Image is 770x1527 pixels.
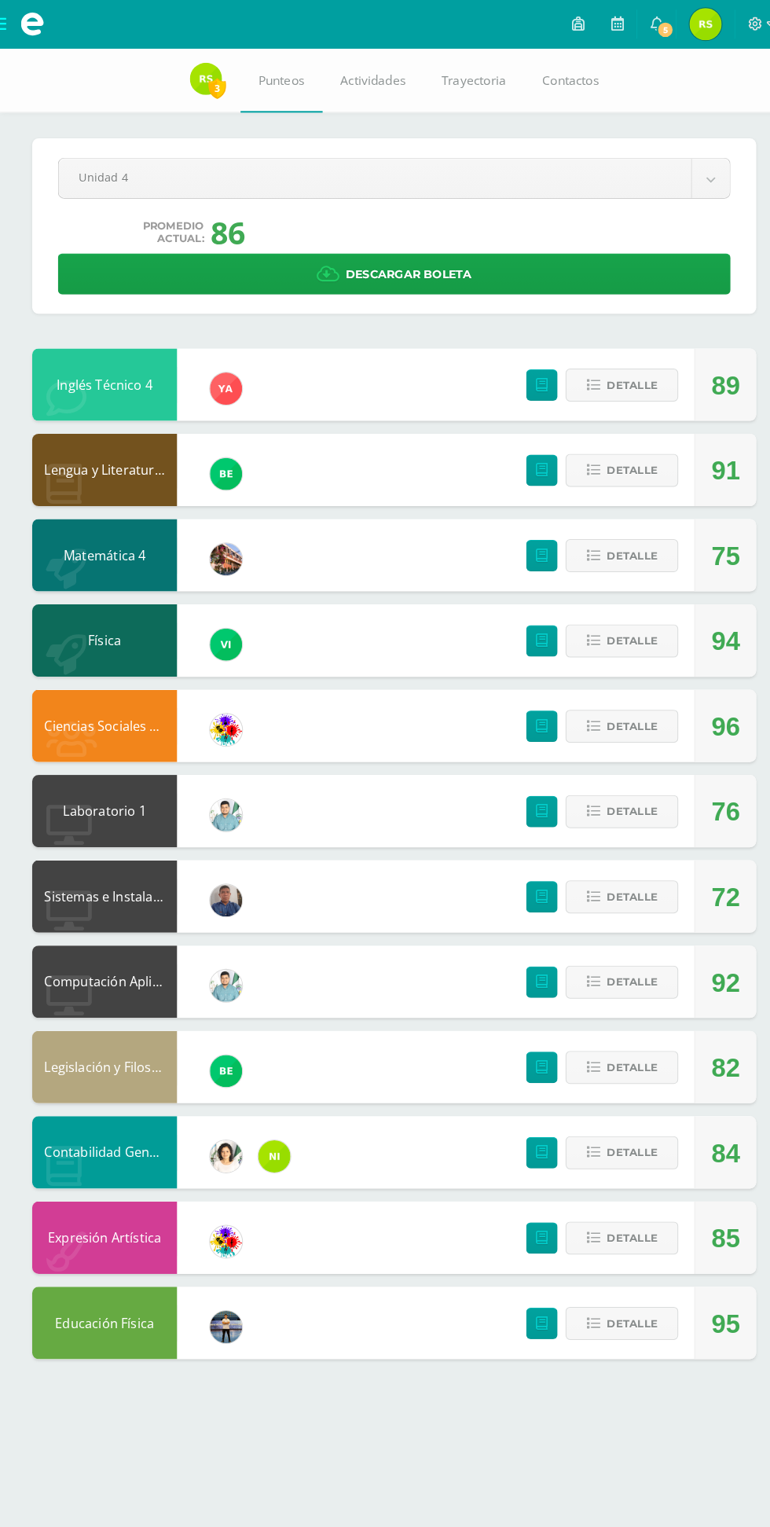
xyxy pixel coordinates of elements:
span: Descargar boleta [338,249,461,288]
span: Detalle [592,695,642,724]
div: 72 [695,841,723,912]
span: Detalle [592,1195,642,1224]
img: ca60df5ae60ada09d1f93a1da4ab2e41.png [252,1114,284,1145]
img: 40ba22f16ea8f5f1325d4f40f26342e8.png [185,61,217,93]
div: Física [31,590,173,661]
img: a241c2b06c5b4daf9dd7cbc5f490cd0f.png [205,614,236,645]
button: Detalle [552,943,662,975]
div: 91 [695,424,723,495]
img: d0a5be8572cbe4fc9d9d910beeabcdaa.png [205,697,236,729]
div: Matemática 4 [31,507,173,578]
span: Detalle [592,861,642,890]
span: 3 [203,76,221,96]
div: 84 [695,1091,723,1162]
div: 86 [206,207,240,248]
img: 0a4f8d2552c82aaa76f7aefb013bc2ce.png [205,530,236,562]
a: Actividades [315,47,414,110]
span: Detalle [592,362,642,391]
div: Sistemas e Instalación de Software [31,840,173,911]
a: Contactos [512,47,603,110]
button: Detalle [552,360,662,392]
a: Descargar boleta [57,248,713,288]
img: 3bbeeb896b161c296f86561e735fa0fc.png [205,947,236,978]
div: 95 [695,1257,723,1328]
span: Detalle [592,778,642,807]
div: 75 [695,508,723,578]
button: Detalle [552,1193,662,1225]
span: Punteos [252,70,297,86]
span: Contactos [530,70,585,86]
span: Detalle [592,945,642,974]
div: Educación Física [31,1257,173,1327]
div: Legislación y Filosofía Empresarial [31,1007,173,1077]
a: Trayectoria [414,47,512,110]
div: 85 [695,1174,723,1245]
span: Detalle [592,1028,642,1057]
div: Laboratorio 1 [31,757,173,828]
div: Expresión Artística [31,1173,173,1244]
button: Detalle [552,1276,662,1309]
button: Detalle [552,443,662,475]
button: Detalle [552,693,662,725]
div: Ciencias Sociales y Formación Ciudadana 4 [31,674,173,744]
div: 82 [695,1008,723,1078]
div: 96 [695,674,723,745]
span: Trayectoria [431,70,494,86]
span: Unidad 4 [77,155,655,192]
span: Detalle [592,528,642,557]
button: Detalle [552,776,662,809]
div: 89 [695,341,723,412]
span: Detalle [592,445,642,474]
img: 7a8e161cab7694f51b452fdf17c6d5da.png [205,1114,236,1145]
div: Lengua y Literatura 4 [31,424,173,494]
img: b85866ae7f275142dc9a325ef37a630d.png [205,447,236,479]
img: bf66807720f313c6207fc724d78fb4d0.png [205,864,236,895]
img: d0a5be8572cbe4fc9d9d910beeabcdaa.png [205,1197,236,1228]
div: Computación Aplicada [31,923,173,994]
button: Detalle [552,1026,662,1059]
span: Detalle [592,1278,642,1307]
div: Inglés Técnico 4 [31,340,173,411]
div: 92 [695,924,723,995]
button: Detalle [552,1110,662,1142]
span: Detalle [592,1111,642,1140]
img: 90ee13623fa7c5dbc2270dab131931b4.png [205,364,236,395]
button: Detalle [552,527,662,559]
img: 3bbeeb896b161c296f86561e735fa0fc.png [205,780,236,812]
span: Actividades [332,70,396,86]
div: 76 [695,758,723,828]
img: 40ba22f16ea8f5f1325d4f40f26342e8.png [673,8,705,39]
span: Detalle [592,611,642,641]
button: Detalle [552,610,662,642]
button: Detalle [552,860,662,892]
img: bde165c00b944de6c05dcae7d51e2fcc.png [205,1280,236,1312]
div: Contabilidad General [31,1090,173,1161]
span: 5 [641,20,658,38]
img: b85866ae7f275142dc9a325ef37a630d.png [205,1030,236,1062]
div: 94 [695,591,723,662]
span: Promedio actual: [140,215,200,240]
a: Unidad 4 [57,155,713,193]
a: Punteos [235,47,315,110]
